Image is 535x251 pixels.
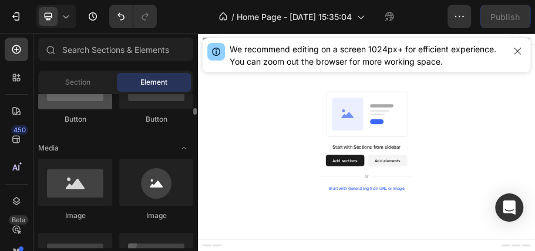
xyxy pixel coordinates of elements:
[11,125,28,135] div: 450
[119,114,193,125] div: Button
[231,11,234,23] span: /
[119,210,193,221] div: Image
[38,114,112,125] div: Button
[38,143,59,153] span: Media
[109,5,157,28] div: Undo/Redo
[480,5,530,28] button: Publish
[495,193,523,222] div: Open Intercom Messenger
[174,139,193,158] span: Toggle open
[237,11,352,23] span: Home Page - [DATE] 15:35:04
[490,11,520,23] div: Publish
[9,215,28,225] div: Beta
[65,77,90,88] span: Section
[38,38,193,61] input: Search Sections & Elements
[140,77,167,88] span: Element
[281,231,423,245] div: Start with Sections from sidebar
[38,210,112,221] div: Image
[198,33,535,251] iframe: Design area
[230,43,504,68] div: We recommend editing on a screen 1024px+ for efficient experience. You can zoom out the browser f...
